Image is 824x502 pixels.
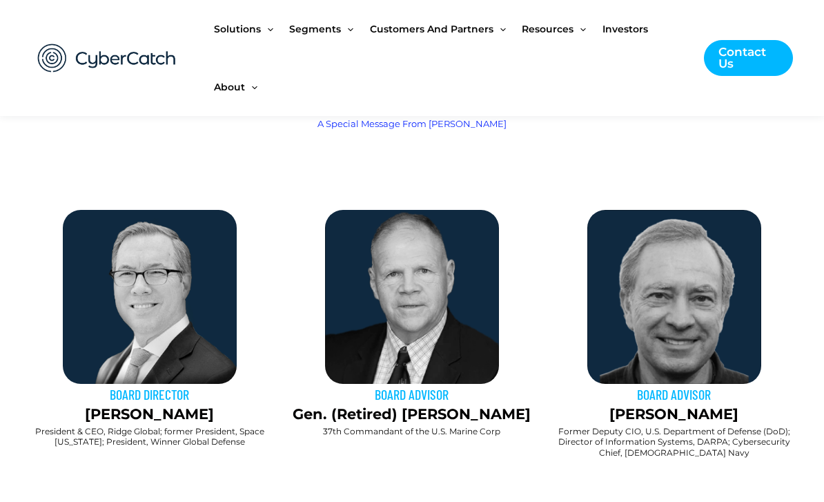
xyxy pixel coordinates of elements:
[288,403,536,425] p: Gen. (Retired) [PERSON_NAME]
[26,385,274,403] h3: BOARD DIRECTOR
[26,403,274,425] p: [PERSON_NAME]
[245,58,257,116] span: Menu Toggle
[550,385,798,403] h3: BOARD ADVISOR
[214,58,245,116] span: About
[550,403,798,425] p: [PERSON_NAME]
[317,118,507,129] a: A Special Message From [PERSON_NAME]
[26,426,274,447] h2: President & CEO, Ridge Global; former President, Space [US_STATE]; President, Winner Global Defense
[288,385,536,403] h3: BOARD ADVISOR
[288,426,536,437] h2: 37th Commandant of the U.S. Marine Corp
[24,30,190,87] img: CyberCatch
[704,40,793,76] a: Contact Us
[550,426,798,458] h2: Former Deputy CIO, U.S. Department of Defense (DoD); Director of Information Systems, DARPA; Cybe...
